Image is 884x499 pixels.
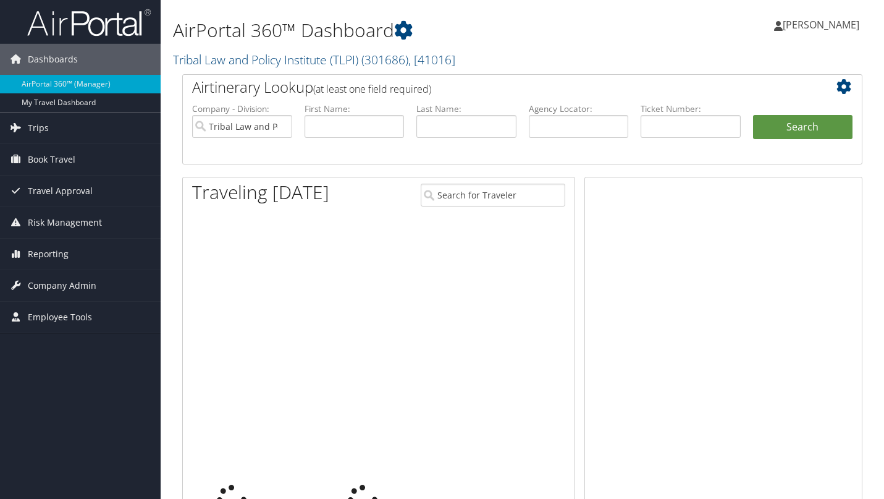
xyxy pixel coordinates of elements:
span: Trips [28,113,49,143]
h1: Traveling [DATE] [192,179,329,205]
span: Risk Management [28,207,102,238]
span: Employee Tools [28,302,92,333]
span: (at least one field required) [313,82,431,96]
img: airportal-logo.png [27,8,151,37]
span: Travel Approval [28,176,93,207]
span: [PERSON_NAME] [783,18,859,32]
span: Book Travel [28,144,75,175]
label: Company - Division: [192,103,292,115]
button: Search [753,115,853,140]
h2: Airtinerary Lookup [192,77,796,98]
span: ( 301686 ) [361,51,408,68]
label: Ticket Number: [641,103,741,115]
span: Company Admin [28,270,96,301]
span: , [ 41016 ] [408,51,455,68]
h1: AirPortal 360™ Dashboard [173,17,639,43]
span: Reporting [28,239,69,270]
label: Agency Locator: [529,103,629,115]
span: Dashboards [28,44,78,75]
a: [PERSON_NAME] [774,6,872,43]
a: Tribal Law and Policy Institute (TLPI) [173,51,455,68]
label: Last Name: [416,103,516,115]
input: Search for Traveler [421,184,565,207]
label: First Name: [305,103,405,115]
